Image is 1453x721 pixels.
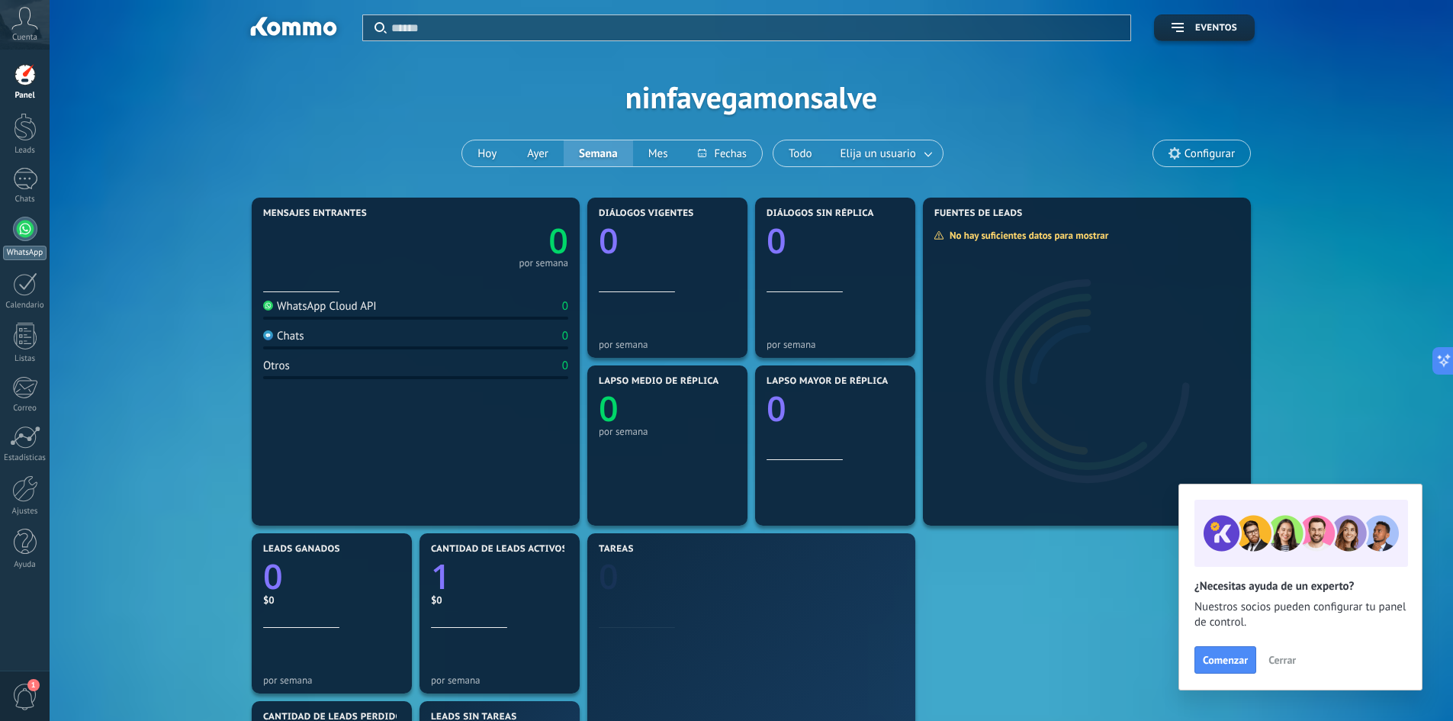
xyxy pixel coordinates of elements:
[767,376,888,387] span: Lapso mayor de réplica
[431,553,451,600] text: 1
[1194,579,1406,594] h2: ¿Necesitas ayuda de un experto?
[599,376,719,387] span: Lapso medio de réplica
[263,553,283,600] text: 0
[263,301,273,311] img: WhatsApp Cloud API
[934,208,1023,219] span: Fuentes de leads
[3,404,47,414] div: Correo
[548,217,568,264] text: 0
[3,146,47,156] div: Leads
[3,354,47,364] div: Listas
[263,329,304,343] div: Chats
[3,507,47,517] div: Ajustes
[1185,147,1235,160] span: Configurar
[263,359,290,373] div: Otros
[3,246,47,260] div: WhatsApp
[599,553,904,600] a: 0
[767,208,874,219] span: Diálogos sin réplica
[934,229,1119,242] div: No hay suficientes datos para mostrar
[263,208,367,219] span: Mensajes entrantes
[1195,23,1237,34] span: Eventos
[683,140,761,166] button: Fechas
[462,140,512,166] button: Hoy
[599,426,736,437] div: por semana
[263,299,377,314] div: WhatsApp Cloud API
[773,140,828,166] button: Todo
[3,560,47,570] div: Ayuda
[767,385,786,432] text: 0
[519,259,568,267] div: por semana
[1268,655,1296,665] span: Cerrar
[431,594,568,607] div: $0
[599,217,619,264] text: 0
[633,140,683,166] button: Mes
[263,553,400,600] a: 0
[3,91,47,101] div: Panel
[599,544,634,555] span: Tareas
[564,140,633,166] button: Semana
[562,359,568,373] div: 0
[12,33,37,43] span: Cuenta
[431,553,568,600] a: 1
[1203,655,1248,665] span: Comenzar
[562,329,568,343] div: 0
[431,674,568,686] div: por semana
[27,679,40,691] span: 1
[431,544,567,555] span: Cantidad de leads activos
[3,301,47,311] div: Calendario
[599,385,619,432] text: 0
[416,217,568,264] a: 0
[1262,649,1303,671] button: Cerrar
[1194,646,1256,674] button: Comenzar
[1194,600,1406,630] span: Nuestros socios pueden configurar tu panel de control.
[263,594,400,607] div: $0
[263,544,340,555] span: Leads ganados
[3,195,47,204] div: Chats
[512,140,564,166] button: Ayer
[767,339,904,350] div: por semana
[599,208,694,219] span: Diálogos vigentes
[3,453,47,463] div: Estadísticas
[263,330,273,340] img: Chats
[562,299,568,314] div: 0
[599,339,736,350] div: por semana
[1154,14,1255,41] button: Eventos
[767,217,786,264] text: 0
[263,674,400,686] div: por semana
[837,143,919,164] span: Elija un usuario
[828,140,943,166] button: Elija un usuario
[599,553,619,600] text: 0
